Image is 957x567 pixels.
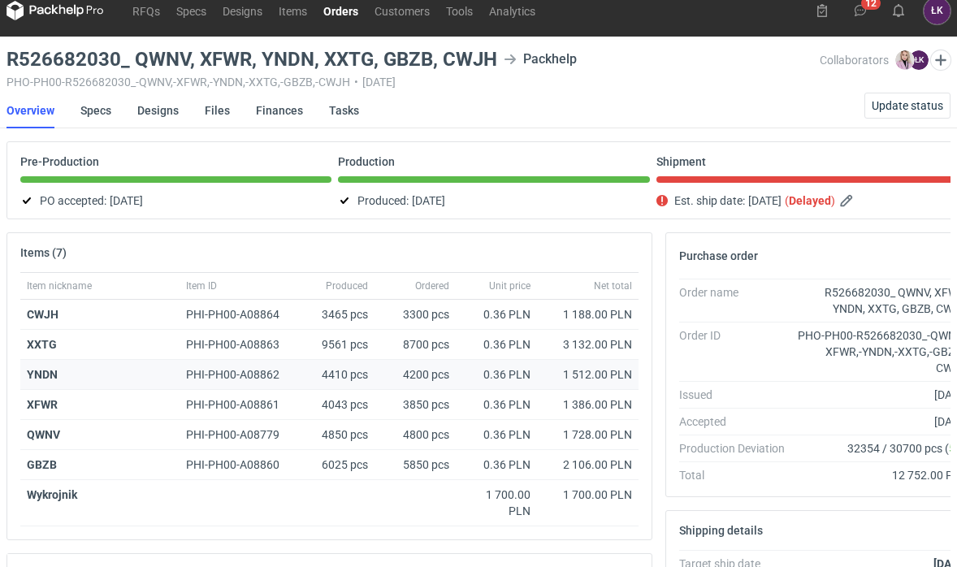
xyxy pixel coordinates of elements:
[137,93,179,128] a: Designs
[80,93,111,128] a: Specs
[462,426,530,443] div: 0.36 PLN
[301,390,375,420] div: 4043 pcs
[27,368,58,381] a: YNDN
[301,450,375,480] div: 6025 pcs
[543,336,632,353] div: 3 132.00 PLN
[748,191,782,210] span: [DATE]
[462,366,530,383] div: 0.36 PLN
[462,487,530,519] div: 1 700.00 PLN
[375,360,456,390] div: 4200 pcs
[489,279,530,292] span: Unit price
[375,330,456,360] div: 8700 pcs
[124,1,168,20] a: RFQs
[205,93,230,128] a: Files
[186,457,295,473] div: PHI-PH00-A08860
[338,155,395,168] p: Production
[354,76,358,89] span: •
[329,93,359,128] a: Tasks
[271,1,315,20] a: Items
[186,306,295,322] div: PHI-PH00-A08864
[27,488,77,501] strong: Wykrojnik
[462,306,530,322] div: 0.36 PLN
[6,50,497,69] h3: R526682030_ QWNV, XFWR, YNDN, XXTG, GBZB, CWJH
[909,50,929,70] figcaption: ŁK
[679,440,795,457] div: Production Deviation
[27,398,58,411] a: XFWR
[679,524,763,537] h2: Shipping details
[186,396,295,413] div: PHI-PH00-A08861
[301,330,375,360] div: 9561 pcs
[543,457,632,473] div: 2 106.00 PLN
[679,387,795,403] div: Issued
[543,366,632,383] div: 1 512.00 PLN
[679,249,758,262] h2: Purchase order
[20,191,331,210] div: PO accepted:
[375,300,456,330] div: 3300 pcs
[186,336,295,353] div: PHI-PH00-A08863
[481,1,543,20] a: Analytics
[504,50,577,69] div: Packhelp
[679,467,795,483] div: Total
[301,300,375,330] div: 3465 pcs
[930,50,951,71] button: Edit collaborators
[20,155,99,168] p: Pre-Production
[375,420,456,450] div: 4800 pcs
[6,76,820,89] div: PHO-PH00-R526682030_-QWNV,-XFWR,-YNDN,-XXTG,-GBZB,-CWJH [DATE]
[543,306,632,322] div: 1 188.00 PLN
[543,487,632,503] div: 1 700.00 PLN
[679,327,795,376] div: Order ID
[462,457,530,473] div: 0.36 PLN
[375,450,456,480] div: 5850 pcs
[895,50,915,70] img: Klaudia Wiśniewska
[543,426,632,443] div: 1 728.00 PLN
[27,308,58,321] a: CWJH
[462,336,530,353] div: 0.36 PLN
[27,428,60,441] a: QWNV
[438,1,481,20] a: Tools
[214,1,271,20] a: Designs
[462,396,530,413] div: 0.36 PLN
[831,194,835,207] em: )
[415,279,449,292] span: Ordered
[301,420,375,450] div: 4850 pcs
[820,54,889,67] span: Collaborators
[338,191,649,210] div: Produced:
[315,1,366,20] a: Orders
[864,93,951,119] button: Update status
[20,246,67,259] h2: Items (7)
[789,194,831,207] strong: Delayed
[838,191,858,210] button: Edit estimated shipping date
[6,93,54,128] a: Overview
[375,390,456,420] div: 3850 pcs
[6,1,104,20] svg: Packhelp Pro
[543,396,632,413] div: 1 386.00 PLN
[27,279,92,292] span: Item nickname
[656,155,706,168] p: Shipment
[872,100,943,111] span: Update status
[27,338,57,351] a: XXTG
[168,1,214,20] a: Specs
[366,1,438,20] a: Customers
[110,191,143,210] span: [DATE]
[412,191,445,210] span: [DATE]
[785,194,789,207] em: (
[679,284,795,317] div: Order name
[186,366,295,383] div: PHI-PH00-A08862
[186,426,295,443] div: PHI-PH00-A08779
[186,279,217,292] span: Item ID
[27,458,57,471] a: GBZB
[594,279,632,292] span: Net total
[679,413,795,430] div: Accepted
[256,93,303,128] a: Finances
[326,279,368,292] span: Produced
[301,360,375,390] div: 4410 pcs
